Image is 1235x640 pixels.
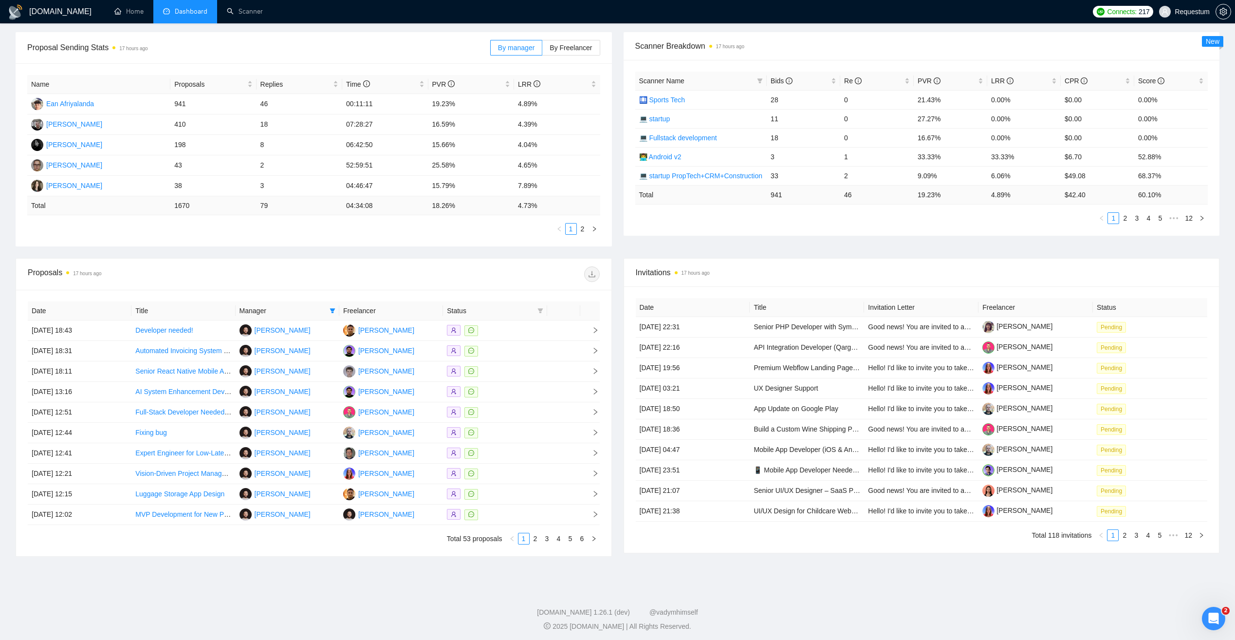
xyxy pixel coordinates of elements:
[565,223,577,235] li: 1
[31,181,102,189] a: SO[PERSON_NAME]
[649,608,698,616] a: @vadymhimself
[468,368,474,374] span: message
[982,362,995,374] img: c1o0rOVReXCKi1bnQSsgHbaWbvfM_HSxWVsvTMtH2C50utd8VeU_52zlHuo4ie9fkT
[1143,212,1154,224] li: 4
[170,75,256,94] th: Proposals
[553,533,565,545] li: 4
[514,135,600,155] td: 4.04%
[31,118,43,131] img: VL
[591,226,597,232] span: right
[1097,486,1126,496] span: Pending
[754,323,921,331] a: Senior PHP Developer with Symfony Expertise Needed
[987,90,1061,109] td: 0.00%
[135,510,267,518] a: MVP Development for New Product Launch
[174,79,245,90] span: Proposals
[1098,532,1104,538] span: left
[518,533,529,544] a: 1
[255,427,311,438] div: [PERSON_NAME]
[240,469,311,477] a: AB[PERSON_NAME]
[1097,405,1130,413] a: Pending
[1107,6,1137,17] span: Connects:
[468,430,474,435] span: message
[27,41,490,54] span: Proposal Sending Stats
[982,382,995,395] img: c1o0rOVReXCKi1bnQSsgHbaWbvfM_HSxWVsvTMtH2C50utd8VeU_52zlHuo4ie9fkT
[1119,212,1131,224] li: 2
[844,77,862,85] span: Re
[589,223,600,235] button: right
[343,345,355,357] img: IZ
[840,90,914,109] td: 0
[227,7,263,16] a: searchScanner
[1216,8,1231,16] a: setting
[1131,213,1142,224] a: 3
[1154,212,1166,224] li: 5
[577,533,588,544] a: 6
[1097,342,1126,353] span: Pending
[767,109,840,128] td: 11
[1097,323,1130,331] a: Pending
[170,114,256,135] td: 410
[754,364,924,372] a: Premium Webflow Landing Page Design for Deal Soldier
[46,119,102,130] div: [PERSON_NAME]
[1134,90,1208,109] td: 0.00%
[534,80,540,87] span: info-circle
[982,403,995,415] img: c1CX0sMpPSPmItT_3JTUBGNBJRtr8K1-x_-NQrKhniKpWRSneU7vS7muc6DFkfA-qr
[8,4,23,20] img: logo
[432,80,455,88] span: PVR
[240,449,311,456] a: AB[PERSON_NAME]
[716,44,744,49] time: 17 hours ago
[255,366,311,376] div: [PERSON_NAME]
[1007,77,1014,84] span: info-circle
[31,180,43,192] img: SO
[343,365,355,377] img: DK
[358,509,414,520] div: [PERSON_NAME]
[1182,213,1196,224] a: 12
[1198,532,1204,538] span: right
[767,90,840,109] td: 28
[855,77,862,84] span: info-circle
[982,464,995,476] img: c1qrm7vV4WvEeVS0e--M40JV3Z1lcNt3CycQ4ky34xw_WCwHbmw3i7BZVjR_wyEgGO
[343,508,355,521] img: AB
[934,77,940,84] span: info-circle
[468,409,474,415] span: message
[1196,529,1207,541] li: Next Page
[1097,506,1126,517] span: Pending
[343,324,355,337] img: OD
[509,536,515,542] span: left
[468,389,474,395] span: message
[530,533,541,544] a: 2
[982,423,995,435] img: c1eXUdwHc_WaOcbpPFtMJupqop6zdMumv1o7qBBEoYRQ7Y2b-PMuosOa1Pnj0gGm9V
[255,448,311,458] div: [PERSON_NAME]
[255,468,311,479] div: [PERSON_NAME]
[987,128,1061,147] td: 0.00%
[343,449,414,456] a: AK[PERSON_NAME]
[428,135,514,155] td: 15.66%
[1199,215,1205,221] span: right
[541,533,553,545] li: 3
[635,40,1208,52] span: Scanner Breakdown
[1206,38,1219,45] span: New
[639,134,717,142] a: 💻 Fullstack development
[576,533,588,545] li: 6
[343,488,355,500] img: OD
[240,488,252,500] img: AB
[1081,77,1088,84] span: info-circle
[1061,109,1134,128] td: $0.00
[914,90,987,109] td: 21.43%
[468,327,474,333] span: message
[1142,529,1154,541] li: 4
[358,489,414,499] div: [PERSON_NAME]
[1097,445,1126,455] span: Pending
[982,485,995,497] img: c1HaziVVVbnu0c2NasnjezSb6LXOIoutgjUNJZcFsvBUdEjYzUEv1Nryfg08A2i7jD
[1130,529,1142,541] li: 3
[343,387,414,395] a: IZ[PERSON_NAME]
[982,322,1052,330] a: [PERSON_NAME]
[556,226,562,232] span: left
[1181,529,1196,541] li: 12
[1097,466,1130,474] a: Pending
[343,468,355,480] img: IP
[1108,213,1119,224] a: 1
[428,114,514,135] td: 16.59%
[135,347,264,355] a: Automated Invoicing System Development
[343,489,414,497] a: OD[PERSON_NAME]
